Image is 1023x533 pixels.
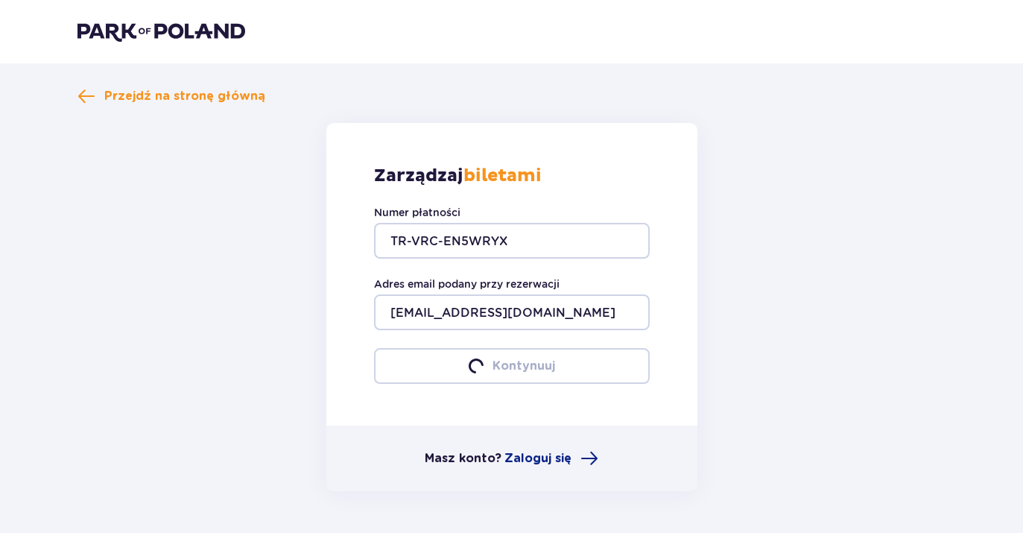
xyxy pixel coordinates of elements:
[463,165,542,187] strong: biletami
[374,348,650,384] button: loaderKontynuuj
[104,88,265,104] span: Przejdź na stronę główną
[374,205,460,220] label: Numer płatności
[374,277,560,291] label: Adres email podany przy rezerwacji
[504,450,598,467] a: Zaloguj się
[77,87,265,105] a: Przejdź na stronę główną
[425,450,501,467] p: Masz konto?
[504,450,571,467] span: Zaloguj się
[493,358,555,374] p: Kontynuuj
[374,165,542,187] p: Zarządzaj
[465,356,486,376] img: loader
[77,21,245,42] img: Park of Poland logo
